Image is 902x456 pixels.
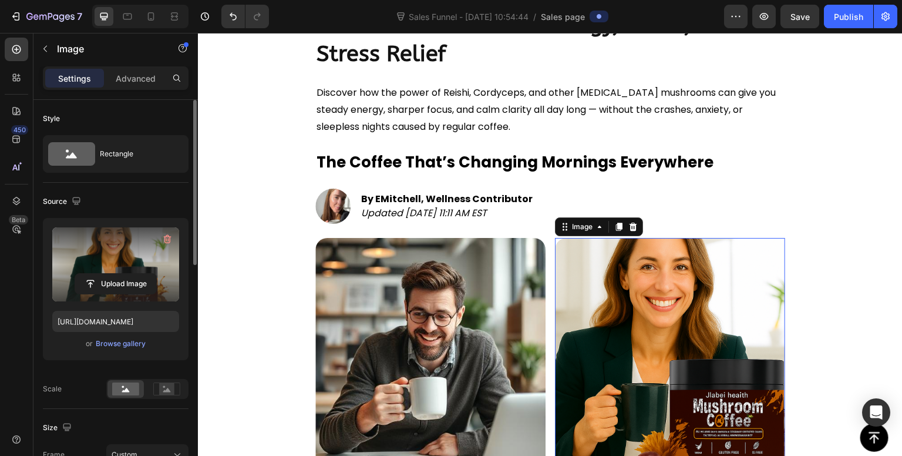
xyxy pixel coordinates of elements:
[116,72,156,85] p: Advanced
[790,12,810,22] span: Save
[9,215,28,224] div: Beta
[43,420,74,436] div: Size
[95,338,146,350] button: Browse gallery
[86,337,93,351] span: or
[77,9,82,24] p: 7
[198,33,902,456] iframe: Design area
[533,11,536,23] span: /
[11,125,28,135] div: 450
[58,72,91,85] p: Settings
[780,5,819,28] button: Save
[862,398,890,427] div: Open Intercom Messenger
[406,11,531,23] span: Sales Funnel - [DATE] 10:54:44
[824,5,873,28] button: Publish
[100,140,171,167] div: Rectangle
[117,205,348,435] img: gempages_527025197136479185-0adec174-37af-4530-8c94-3f6b5901aa49.jpg
[357,205,587,435] img: gempages_527025197136479185-54c6ae6e-5094-4785-ba12-d538602f7968.png
[221,5,269,28] div: Undo/Redo
[541,11,585,23] span: Sales page
[43,113,60,124] div: Style
[75,273,157,294] button: Upload Image
[43,384,62,394] div: Scale
[5,5,87,28] button: 7
[57,42,157,56] p: Image
[52,311,179,332] input: https://example.com/image.jpg
[372,189,397,199] div: Image
[43,194,83,210] div: Source
[96,338,146,349] div: Browse gallery
[834,11,863,23] div: Publish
